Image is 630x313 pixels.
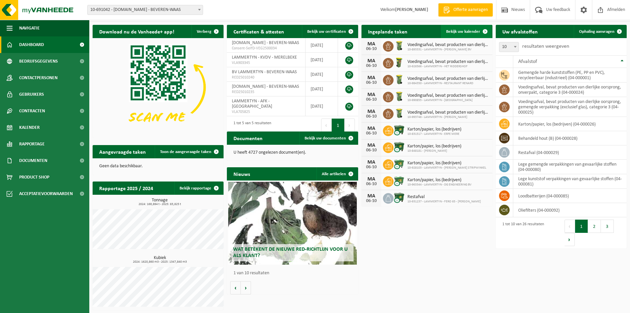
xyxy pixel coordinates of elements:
[588,220,601,233] button: 2
[407,144,461,149] span: Karton/papier, los (bedrijven)
[365,165,378,170] div: 06-10
[365,47,378,51] div: 06-10
[407,42,489,48] span: Voedingsafval, bevat producten van dierlijke oorsprong, onverpakt, categorie 3
[407,178,472,183] span: Karton/papier, los (bedrijven)
[499,42,519,52] span: 10
[574,25,626,38] a: Ophaling aanvragen
[499,42,519,52] span: 10
[232,109,300,115] span: VLA705825
[321,119,332,132] button: Previous
[394,125,405,136] img: WB-1100-CU
[407,161,486,166] span: Karton/papier, los (bedrijven)
[302,25,357,38] a: Bekijk uw certificaten
[365,41,378,47] div: MA
[365,109,378,114] div: MA
[155,145,223,158] a: Toon de aangevraagde taken
[365,131,378,136] div: 06-10
[93,145,152,158] h2: Aangevraagde taken
[19,119,40,136] span: Kalender
[232,75,300,80] span: RED25010240
[365,92,378,97] div: MA
[191,25,223,38] button: Verberg
[87,5,203,15] span: 10-691042 - LAMMERTYN.NET - BEVEREN-WAAS
[394,141,405,153] img: WB-1100-CU
[365,58,378,64] div: MA
[19,185,73,202] span: Acceptatievoorwaarden
[407,166,486,170] span: 10-928103 - LAMMERTYN - [PERSON_NAME] STRIPWINKEL
[96,260,224,264] span: 2024: 1620,860 m3 - 2025: 1347,840 m3
[197,29,211,34] span: Verberg
[394,40,405,51] img: WB-0140-HPE-GN-50
[232,60,300,66] span: VLA903345
[19,152,47,169] span: Documenten
[316,167,357,181] a: Alle artikelen
[407,65,489,69] span: 10-926566 - LAMMERTYN - HET RIDDERSHOF
[233,247,348,258] span: Wat betekent de nieuwe RED-richtlijn voor u als klant?
[96,256,224,264] h3: Kubiek
[407,93,489,98] span: Voedingsafval, bevat producten van dierlijke oorsprong, onverpakt, categorie 3
[99,164,217,169] p: Geen data beschikbaar.
[407,110,489,115] span: Voedingsafval, bevat producten van dierlijke oorsprong, onverpakt, categorie 3
[407,194,481,200] span: Restafval
[407,76,489,81] span: Voedingsafval, bevat producten van dierlijke oorsprong, onverpakt, categorie 3
[19,136,45,152] span: Rapportage
[441,25,492,38] a: Bekijk uw kalender
[365,199,378,203] div: 06-10
[579,29,614,34] span: Ophaling aanvragen
[365,75,378,80] div: MA
[228,182,357,265] a: Wat betekent de nieuwe RED-richtlijn voor u als klant?
[394,192,405,203] img: WB-1100-CU
[365,114,378,119] div: 06-10
[513,68,627,82] td: gemengde harde kunststoffen (PE, PP en PVC), recycleerbaar (industrieel) (04-000001)
[93,182,160,194] h2: Rapportage 2025 / 2024
[232,84,299,89] span: [DOMAIN_NAME] - BEVEREN-WAAS
[96,203,224,206] span: 2024: 169,894 t - 2025: 83,825 t
[160,150,211,154] span: Toon de aangevraagde taken
[394,158,405,170] img: WB-0660-CU
[513,189,627,203] td: loodbatterijen (04-000085)
[446,29,480,34] span: Bekijk uw kalender
[518,59,537,64] span: Afvalstof
[394,74,405,85] img: WB-0140-HPE-GN-50
[93,25,181,38] h2: Download nu de Vanheede+ app!
[407,48,489,52] span: 10-893331 - LAMMERTYN - [PERSON_NAME] BV
[306,82,338,96] td: [DATE]
[307,29,346,34] span: Bekijk uw certificaten
[394,175,405,186] img: WB-0660-CU
[365,126,378,131] div: MA
[395,7,428,12] strong: [PERSON_NAME]
[513,117,627,131] td: karton/papier, los (bedrijven) (04-000026)
[232,70,297,75] span: BV LAMMERTYN - BEVEREN-WAAS
[88,5,203,15] span: 10-691042 - LAMMERTYN.NET - BEVEREN-WAAS
[306,67,338,82] td: [DATE]
[232,40,299,45] span: [DOMAIN_NAME] - BEVEREN-WAAS
[96,198,224,206] h3: Tonnage
[365,64,378,68] div: 06-10
[174,182,223,195] a: Bekijk rapportage
[513,97,627,117] td: voedingsafval, bevat producten van dierlijke oorsprong, gemengde verpakking (exclusief glas), cat...
[232,46,300,51] span: Consent-SelfD-VEG2500034
[407,127,461,132] span: Karton/papier, los (bedrijven)
[230,281,241,294] button: Vorige
[601,220,614,233] button: 3
[365,143,378,148] div: MA
[306,38,338,53] td: [DATE]
[365,177,378,182] div: MA
[407,200,481,204] span: 10-931237 - LAMMERTYN - FERO 65 - [PERSON_NAME]
[394,108,405,119] img: WB-0140-HPE-GN-50
[233,150,351,155] p: U heeft 4727 ongelezen document(en).
[407,115,489,119] span: 10-993746 - LAMMERTYN - [PERSON_NAME]
[407,59,489,65] span: Voedingsafval, bevat producten van dierlijke oorsprong, onverpakt, categorie 3
[306,53,338,67] td: [DATE]
[407,183,472,187] span: 10-963344 - LAMMERTYN - DG ENGINEERING BV
[407,98,489,102] span: 10-990855 - LAMMERTYN - [GEOGRAPHIC_DATA]
[365,160,378,165] div: MA
[227,25,291,38] h2: Certificaten & attesten
[93,38,224,136] img: Download de VHEPlus App
[230,118,271,132] div: 1 tot 5 van 5 resultaten
[305,136,346,140] span: Bekijk uw documenten
[241,281,251,294] button: Volgende
[565,233,575,246] button: Next
[496,25,544,38] h2: Uw afvalstoffen
[565,220,575,233] button: Previous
